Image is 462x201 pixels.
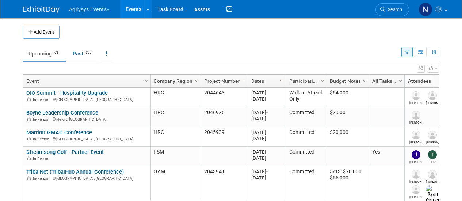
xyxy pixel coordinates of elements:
[84,50,93,55] span: 305
[320,78,325,84] span: Column Settings
[251,169,283,175] div: [DATE]
[428,131,437,139] img: Dan Bell
[426,159,439,164] div: Thor Hansen
[251,149,283,155] div: [DATE]
[150,107,201,127] td: HRC
[409,194,422,199] div: John Cleverly
[27,156,31,160] img: In-Person Event
[251,75,281,87] a: Dates
[26,149,104,155] a: Streamsong Golf - Partner Event
[27,137,31,140] img: In-Person Event
[426,100,439,105] div: Tim Hansen
[23,47,66,61] a: Upcoming63
[26,109,98,116] a: Boyne Leadership Conference
[201,127,248,147] td: 2045939
[286,147,327,166] td: Committed
[251,175,283,181] div: [DATE]
[204,75,243,87] a: Project Number
[241,78,247,84] span: Column Settings
[369,147,404,166] td: Yes
[26,129,92,136] a: Marriott GMAC Conference
[27,117,31,121] img: In-Person Event
[150,88,201,107] td: HRC
[26,75,146,87] a: Event
[426,179,439,183] div: Paul Amodio
[251,90,283,96] div: [DATE]
[397,78,403,84] span: Column Settings
[240,75,248,86] a: Column Settings
[362,78,368,84] span: Column Settings
[428,91,437,100] img: Tim Hansen
[150,127,201,147] td: HRC
[33,137,51,142] span: In-Person
[286,88,327,107] td: Walk or Attend Only
[26,169,124,175] a: TribalNet (TribalHub Annual Conference)
[201,88,248,107] td: 2044643
[33,117,51,122] span: In-Person
[409,139,422,144] div: Russell Carlson
[251,155,283,161] div: [DATE]
[286,107,327,127] td: Committed
[412,185,420,194] img: John Cleverly
[327,88,369,107] td: $54,000
[419,3,432,16] img: Natalie Morin
[266,130,268,135] span: -
[428,170,437,179] img: Paul Amodio
[412,131,420,139] img: Russell Carlson
[23,6,60,13] img: ExhibitDay
[375,3,409,16] a: Search
[426,139,439,144] div: Dan Bell
[144,78,149,84] span: Column Settings
[251,135,283,142] div: [DATE]
[194,78,200,84] span: Column Settings
[289,75,322,87] a: Participation
[33,176,51,181] span: In-Person
[385,7,402,12] span: Search
[27,97,31,101] img: In-Person Event
[193,75,201,86] a: Column Settings
[154,75,196,87] a: Company Region
[150,147,201,166] td: FSM
[52,50,60,55] span: 63
[286,127,327,147] td: Committed
[251,116,283,122] div: [DATE]
[409,100,422,105] div: Lindsey Fundine
[33,156,51,161] span: In-Person
[251,109,283,116] div: [DATE]
[412,150,420,159] img: Jamie Hodgson
[327,107,369,127] td: $7,000
[266,110,268,115] span: -
[201,107,248,127] td: 2046976
[412,111,420,120] img: Pamela McConnell
[23,26,60,39] button: Add Event
[251,129,283,135] div: [DATE]
[251,96,283,102] div: [DATE]
[361,75,369,86] a: Column Settings
[67,47,99,61] a: Past305
[396,75,404,86] a: Column Settings
[327,127,369,147] td: $20,000
[26,96,147,103] div: [GEOGRAPHIC_DATA], [GEOGRAPHIC_DATA]
[266,149,268,155] span: -
[26,136,147,142] div: [GEOGRAPHIC_DATA], [GEOGRAPHIC_DATA]
[412,170,420,179] img: Kevin Hibbs
[372,75,400,87] a: All Tasks Complete
[318,75,327,86] a: Column Settings
[266,169,268,174] span: -
[33,97,51,102] span: In-Person
[409,179,422,183] div: Kevin Hibbs
[26,116,147,122] div: Newry, [GEOGRAPHIC_DATA]
[278,75,286,86] a: Column Settings
[409,159,422,164] div: Jamie Hodgson
[26,90,108,96] a: CIO Summit - Hospitality Upgrade
[142,75,150,86] a: Column Settings
[279,78,285,84] span: Column Settings
[27,176,31,180] img: In-Person Event
[408,75,457,87] a: Attendees
[428,150,437,159] img: Thor Hansen
[266,90,268,96] span: -
[412,91,420,100] img: Lindsey Fundine
[26,175,147,181] div: [GEOGRAPHIC_DATA], [GEOGRAPHIC_DATA]
[330,75,364,87] a: Budget Notes
[409,120,422,124] div: Pamela McConnell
